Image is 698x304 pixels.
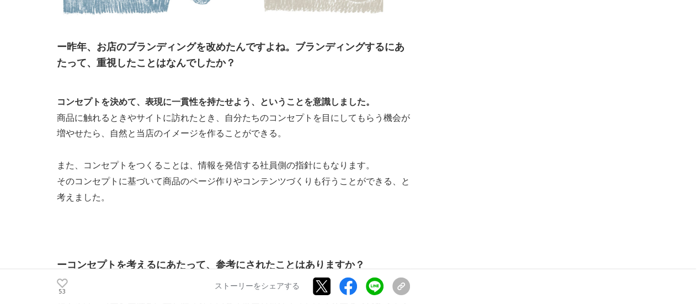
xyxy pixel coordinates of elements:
h3: ーコンセプトを考えるにあたって、参考にされたことはありますか？ [57,257,410,273]
p: 53 [57,289,68,295]
p: そのコンセプトに基づいて商品のページ作りやコンテンツづくりも行うことができる、と考えました。 [57,174,410,206]
h3: ー昨年、お店のブランディングを改めたんですよね。ブランディングするにあたって、重視したことはなんでしたか？ [57,39,410,71]
p: また、コンセプトをつくることは、情報を発信する社員側の指針にもなります。 [57,158,410,174]
p: 商品に触れるときやサイトに訪れたとき、自分たちのコンセプトを目にしてもらう機会が増やせたら、自然と当店のイメージを作ることができる。 [57,110,410,142]
p: ストーリーをシェアする [215,282,300,292]
strong: コンセプトを決めて、表現に一貫性を持たせよう、ということを意識しました。 [57,97,375,106]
